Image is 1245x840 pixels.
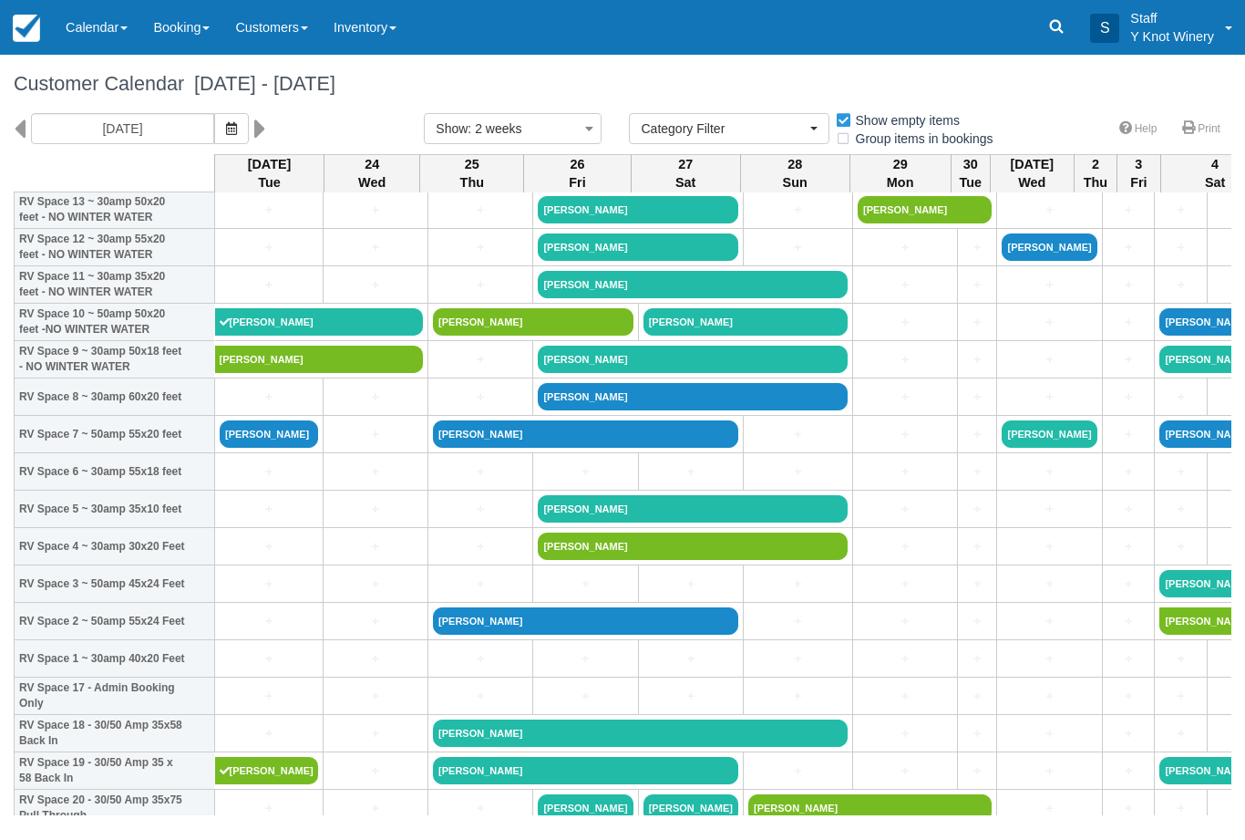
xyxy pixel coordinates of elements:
[835,113,974,126] span: Show empty items
[1159,462,1202,482] a: +
[835,107,972,134] label: Show empty items
[328,687,423,706] a: +
[1107,724,1150,743] a: +
[220,275,318,295] a: +
[858,537,952,556] a: +
[1159,649,1202,669] a: +
[538,495,848,523] a: [PERSON_NAME]
[643,575,738,594] a: +
[433,537,528,556] a: +
[631,154,740,192] th: 27 Sat
[538,533,848,560] a: [PERSON_NAME]
[1171,116,1231,142] a: Print
[433,462,528,482] a: +
[424,113,602,144] button: Show: 2 weeks
[849,154,951,192] th: 29 Mon
[962,724,992,743] a: +
[15,790,215,827] th: RV Space 20 - 30/50 Amp 35x75 Pull Through
[433,687,528,706] a: +
[328,799,423,818] a: +
[15,491,215,528] th: RV Space 5 ~ 30amp 35x10 feet
[1107,537,1150,556] a: +
[1130,27,1214,46] p: Y Knot Winery
[14,73,1231,95] h1: Customer Calendar
[1107,575,1150,594] a: +
[15,416,215,453] th: RV Space 7 ~ 50amp 55x20 feet
[1107,350,1150,369] a: +
[1107,500,1150,519] a: +
[15,453,215,491] th: RV Space 6 ~ 30amp 55x18 feet
[15,715,215,752] th: RV Space 18 - 30/50 Amp 35x58 Back In
[748,238,848,257] a: +
[220,500,318,519] a: +
[220,462,318,482] a: +
[220,388,318,407] a: +
[1159,201,1202,220] a: +
[328,537,423,556] a: +
[1002,313,1096,332] a: +
[220,575,318,594] a: +
[1002,420,1096,448] a: [PERSON_NAME]
[1002,724,1096,743] a: +
[858,687,952,706] a: +
[1130,9,1214,27] p: Staff
[1107,462,1150,482] a: +
[858,238,952,257] a: +
[748,575,848,594] a: +
[15,379,215,416] th: RV Space 8 ~ 30amp 60x20 feet
[748,462,848,482] a: +
[990,154,1074,192] th: [DATE] Wed
[538,575,633,594] a: +
[433,649,528,669] a: +
[433,388,528,407] a: +
[15,752,215,790] th: RV Space 19 - 30/50 Amp 35 x 58 Back In
[538,383,848,410] a: [PERSON_NAME]
[858,425,952,444] a: +
[433,575,528,594] a: +
[15,640,215,678] th: RV Space 1 ~ 30amp 40x20 Feet
[15,304,215,341] th: RV Space 10 ~ 50amp 50x20 feet -NO WINTER WATER
[328,425,423,444] a: +
[962,275,992,295] a: +
[858,612,952,631] a: +
[1002,575,1096,594] a: +
[858,388,952,407] a: +
[1159,687,1202,706] a: +
[1107,201,1150,220] a: +
[748,687,848,706] a: +
[433,275,528,295] a: +
[1159,799,1202,818] a: +
[1002,201,1096,220] a: +
[962,537,992,556] a: +
[538,794,633,822] a: [PERSON_NAME]
[962,388,992,407] a: +
[643,794,738,822] a: [PERSON_NAME]
[538,687,633,706] a: +
[328,462,423,482] a: +
[538,462,633,482] a: +
[433,308,633,336] a: [PERSON_NAME]
[220,537,318,556] a: +
[1159,238,1202,257] a: +
[858,500,952,519] a: +
[13,15,40,42] img: checkfront-main-nav-mini-logo.png
[433,607,738,635] a: [PERSON_NAME]
[643,308,848,336] a: [PERSON_NAME]
[1090,14,1119,43] div: S
[433,201,528,220] a: +
[328,762,423,781] a: +
[1107,425,1150,444] a: +
[15,603,215,640] th: RV Space 2 ~ 50amp 55x24 Feet
[858,313,952,332] a: +
[1002,612,1096,631] a: +
[15,341,215,379] th: RV Space 9 ~ 30amp 50x18 feet - NO WINTER WATER
[962,612,992,631] a: +
[643,687,738,706] a: +
[1159,500,1202,519] a: +
[1107,313,1150,332] a: +
[748,425,848,444] a: +
[433,757,738,784] a: [PERSON_NAME]
[1107,612,1150,631] a: +
[858,196,992,223] a: [PERSON_NAME]
[1002,275,1096,295] a: +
